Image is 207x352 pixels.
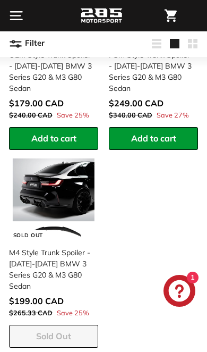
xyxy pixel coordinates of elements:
span: $249.00 CAD [109,98,163,108]
div: OEM Style Trunk Spoiler - [DATE]-[DATE] BMW 3 Series G20 & M3 G80 Sedan [9,49,92,94]
span: Save 25% [57,110,89,120]
div: M4 Style Trunk Spoiler - [DATE]-[DATE] BMW 3 Series G20 & M3 G80 Sedan [9,247,92,292]
span: $265.33 CAD [9,308,53,317]
inbox-online-store-chat: Shopify online store chat [160,275,199,309]
img: Logo_285_Motorsport_areodynamics_components [80,7,123,25]
span: $340.00 CAD [109,111,152,119]
span: Save 25% [57,308,89,318]
a: Cart [159,1,182,31]
span: Save 27% [157,110,189,120]
a: Sold Out M4 Style Trunk Spoiler - [DATE]-[DATE] BMW 3 Series G20 & M3 G80 Sedan Save 25% [9,155,98,325]
span: $179.00 CAD [9,98,64,108]
button: Add to cart [109,127,198,150]
div: PSM Style Trunk Spoiler - [DATE]-[DATE] BMW 3 Series G20 & M3 G80 Sedan [109,49,192,94]
span: Sold Out [36,331,71,341]
button: Add to cart [9,127,98,150]
span: Add to cart [131,133,176,144]
div: Sold Out [10,230,47,241]
button: Filter [9,31,45,56]
button: Sold Out [9,325,98,348]
span: $199.00 CAD [9,296,64,306]
span: $240.00 CAD [9,111,53,119]
span: Add to cart [31,133,76,144]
